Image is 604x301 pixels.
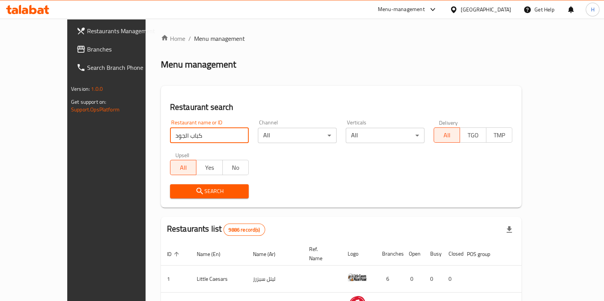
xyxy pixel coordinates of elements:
h2: Menu management [161,58,236,71]
span: 1.0.0 [91,84,103,94]
th: Busy [424,242,442,266]
td: 0 [403,266,424,293]
div: Menu-management [378,5,425,14]
td: 0 [442,266,461,293]
button: Yes [196,160,222,175]
a: Home [161,34,185,43]
span: Search Branch Phone [87,63,162,72]
span: Menu management [194,34,245,43]
button: Search [170,184,249,198]
span: All [173,162,193,173]
span: Name (En) [197,249,230,259]
a: Support.OpsPlatform [71,105,120,114]
td: 0 [424,266,442,293]
td: ليتل سيزرز [247,266,303,293]
input: Search for restaurant name or ID.. [170,128,249,143]
div: Export file [500,221,518,239]
span: Restaurants Management [87,26,162,35]
label: Upsell [175,152,189,158]
h2: Restaurant search [170,101,512,113]
a: Branches [70,40,168,58]
span: Yes [199,162,219,173]
div: All [258,128,337,143]
span: Get support on: [71,97,106,107]
th: Logo [342,242,376,266]
span: Search [176,187,243,196]
button: No [222,160,249,175]
button: TGO [460,127,486,143]
span: H [591,5,594,14]
button: TMP [486,127,512,143]
button: All [170,160,196,175]
td: 1 [161,266,191,293]
div: All [346,128,424,143]
span: TMP [489,130,509,141]
span: Ref. Name [309,245,332,263]
span: 9886 record(s) [224,226,264,233]
span: No [226,162,246,173]
span: All [437,130,457,141]
th: Branches [376,242,403,266]
span: TGO [463,130,483,141]
div: [GEOGRAPHIC_DATA] [461,5,511,14]
a: Restaurants Management [70,22,168,40]
nav: breadcrumb [161,34,521,43]
li: / [188,34,191,43]
img: Little Caesars [348,268,367,287]
td: 6 [376,266,403,293]
span: POS group [467,249,500,259]
span: Version: [71,84,90,94]
h2: Restaurants list [167,223,265,236]
button: All [434,127,460,143]
td: Little Caesars [191,266,247,293]
label: Delivery [439,120,458,125]
th: Closed [442,242,461,266]
th: Open [403,242,424,266]
div: Total records count [223,224,265,236]
span: ID [167,249,181,259]
a: Search Branch Phone [70,58,168,77]
span: Branches [87,45,162,54]
span: Name (Ar) [253,249,285,259]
